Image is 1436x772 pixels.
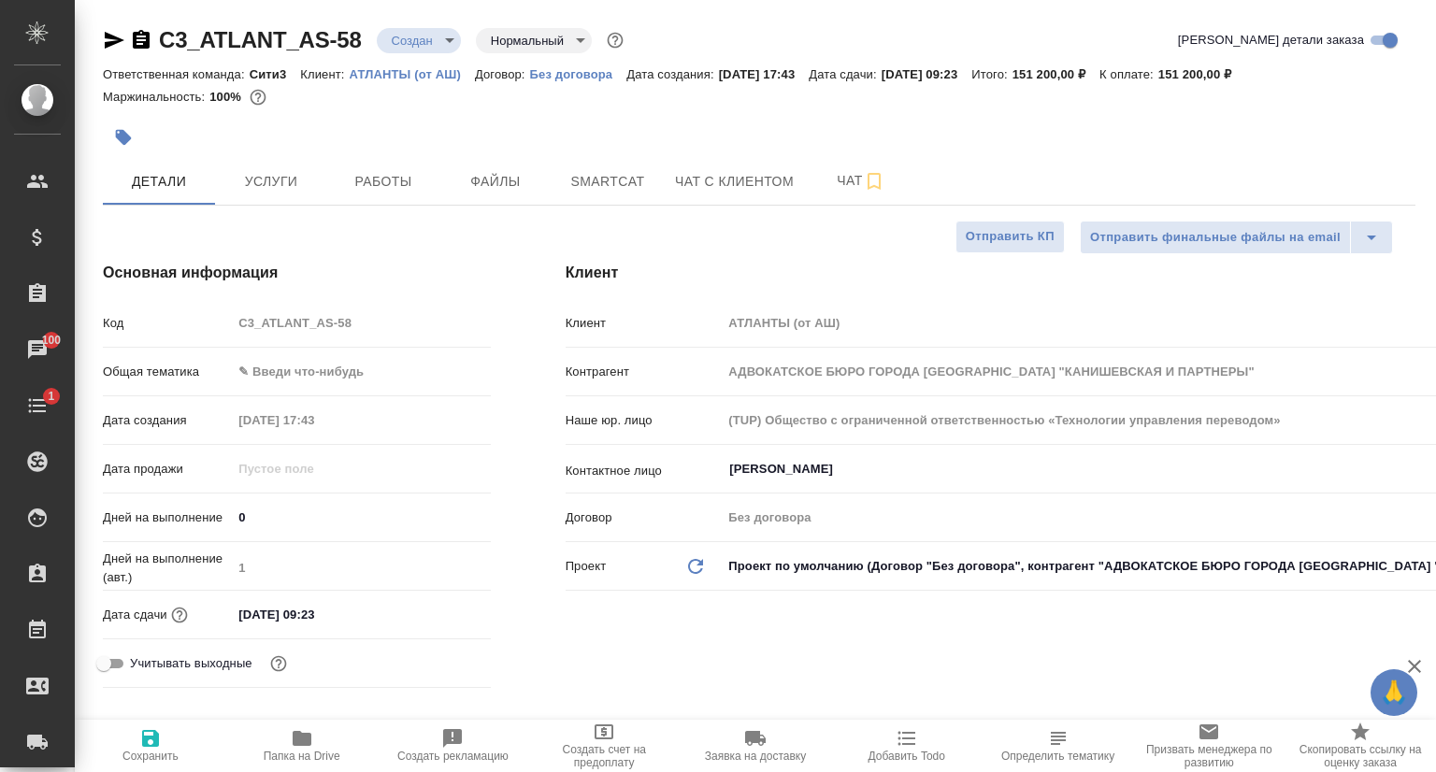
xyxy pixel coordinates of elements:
span: Добавить Todo [869,750,945,763]
input: ✎ Введи что-нибудь [232,504,490,531]
a: Без договора [530,65,627,81]
button: Заявка на доставку [680,720,831,772]
button: Скопировать ссылку для ЯМессенджера [103,29,125,51]
p: Контактное лицо [566,462,723,480]
input: Пустое поле [232,309,490,336]
button: Создать рекламацию [378,720,529,772]
span: Smartcat [563,170,653,193]
span: Детали [114,170,204,193]
div: Создан [377,28,461,53]
a: C3_ATLANT_AS-58 [159,27,362,52]
p: Клиент [566,314,723,333]
p: Дата сдачи: [809,67,881,81]
p: Дата сдачи [103,606,167,624]
h4: Клиент [566,262,1415,284]
button: Добавить тэг [103,117,144,158]
button: Скопировать ссылку [130,29,152,51]
p: Без договора [530,67,627,81]
p: Ответственная команда: [103,67,250,81]
div: Создан [476,28,592,53]
input: Пустое поле [232,455,395,482]
svg: Подписаться [863,170,885,193]
span: Сохранить [122,750,179,763]
p: Наше юр. лицо [566,411,723,430]
p: 100% [209,90,246,104]
span: Заявка на доставку [705,750,806,763]
span: Услуги [226,170,316,193]
p: Дней на выполнение [103,508,232,527]
p: [DATE] 17:43 [719,67,810,81]
button: Отправить КП [955,221,1065,253]
span: Определить тематику [1001,750,1114,763]
p: К оплате: [1099,67,1158,81]
span: Создать счет на предоплату [539,743,668,769]
p: Маржинальность: [103,90,209,104]
p: Итого: [971,67,1012,81]
div: split button [1080,221,1393,254]
a: АТЛАНТЫ (от АШ) [350,65,475,81]
span: 1 [36,387,65,406]
button: Если добавить услуги и заполнить их объемом, то дата рассчитается автоматически [167,603,192,627]
button: Создать счет на предоплату [528,720,680,772]
span: Чат с клиентом [675,170,794,193]
button: Сохранить [75,720,226,772]
p: Договор [566,508,723,527]
span: Чат [816,169,906,193]
div: ✎ Введи что-нибудь [238,363,467,381]
span: Отправить финальные файлы на email [1090,227,1341,249]
span: Папка на Drive [264,750,340,763]
p: Дата продажи [103,460,232,479]
p: Дней на выполнение (авт.) [103,550,232,587]
p: Дата создания: [626,67,718,81]
button: Доп статусы указывают на важность/срочность заказа [603,28,627,52]
button: Отправить финальные файлы на email [1080,221,1351,254]
button: Скопировать ссылку на оценку заказа [1285,720,1436,772]
p: Контрагент [566,363,723,381]
p: Клиент: [300,67,349,81]
span: Работы [338,170,428,193]
a: 1 [5,382,70,429]
p: 151 200,00 ₽ [1012,67,1099,81]
button: Определить тематику [983,720,1134,772]
p: Проект [566,557,607,576]
p: Общая тематика [103,363,232,381]
input: Пустое поле [232,554,490,581]
button: Добавить Todo [831,720,983,772]
button: Призвать менеджера по развитию [1133,720,1285,772]
span: Файлы [451,170,540,193]
p: Дата создания [103,411,232,430]
p: Договор: [475,67,530,81]
button: 🙏 [1371,669,1417,716]
p: Сити3 [250,67,301,81]
p: 151 200,00 ₽ [1158,67,1245,81]
input: Пустое поле [232,407,395,434]
input: ✎ Введи что-нибудь [232,601,395,628]
p: АТЛАНТЫ (от АШ) [350,67,475,81]
span: 100 [31,331,73,350]
span: [PERSON_NAME] детали заказа [1178,31,1364,50]
p: Код [103,314,232,333]
button: Нормальный [485,33,569,49]
span: 🙏 [1378,673,1410,712]
h4: Основная информация [103,262,491,284]
span: Учитывать выходные [130,654,252,673]
span: Создать рекламацию [397,750,509,763]
button: Папка на Drive [226,720,378,772]
button: Создан [386,33,438,49]
p: [DATE] 09:23 [882,67,972,81]
a: 100 [5,326,70,373]
button: 0.00 RUB; [246,85,270,109]
button: Выбери, если сб и вс нужно считать рабочими днями для выполнения заказа. [266,651,291,676]
span: Призвать менеджера по развитию [1144,743,1273,769]
div: ✎ Введи что-нибудь [232,356,490,388]
span: Отправить КП [966,226,1055,248]
span: Скопировать ссылку на оценку заказа [1296,743,1425,769]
